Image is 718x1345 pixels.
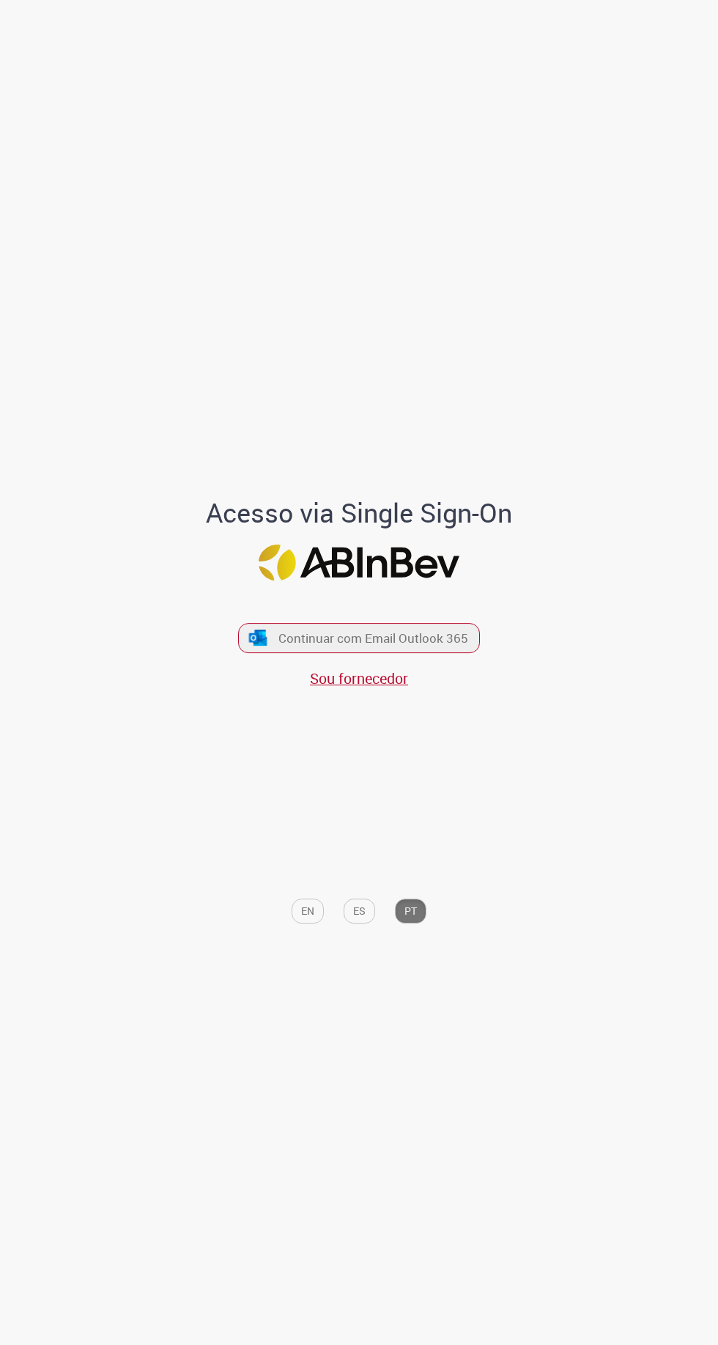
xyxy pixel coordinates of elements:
[344,899,375,924] button: ES
[278,630,468,646] span: Continuar com Email Outlook 365
[248,630,268,646] img: ícone Azure/Microsoft 360
[395,899,426,924] button: PT
[310,668,408,688] a: Sou fornecedor
[259,545,459,581] img: Logo ABInBev
[292,899,324,924] button: EN
[238,623,480,653] button: ícone Azure/Microsoft 360 Continuar com Email Outlook 365
[95,498,623,528] h1: Acesso via Single Sign-On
